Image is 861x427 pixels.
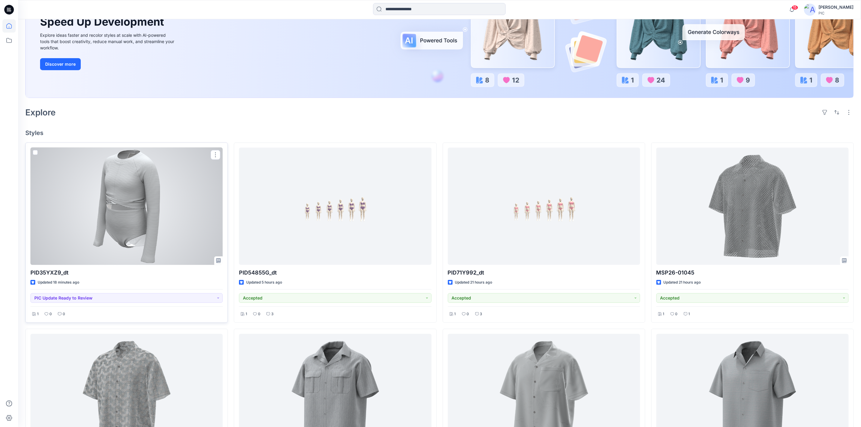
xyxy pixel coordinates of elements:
[271,311,274,317] p: 3
[40,58,81,70] button: Discover more
[675,311,678,317] p: 0
[480,311,482,317] p: 3
[656,268,849,277] p: MSP26-01045
[663,311,665,317] p: 1
[448,268,640,277] p: PID71Y992_dt
[656,148,849,265] a: MSP26-01045
[40,58,176,70] a: Discover more
[63,311,65,317] p: 0
[664,279,701,286] p: Updated 21 hours ago
[455,279,492,286] p: Updated 21 hours ago
[30,148,223,265] a: PID35YXZ9_dt
[467,311,469,317] p: 0
[37,311,39,317] p: 1
[454,311,456,317] p: 1
[689,311,690,317] p: 1
[40,32,176,51] div: Explore ideas faster and recolor styles at scale with AI-powered tools that boost creativity, red...
[246,279,282,286] p: Updated 5 hours ago
[246,311,247,317] p: 1
[239,268,431,277] p: PID54855G_dt
[804,4,816,16] img: avatar
[792,5,798,10] span: 15
[819,4,853,11] div: [PERSON_NAME]
[448,148,640,265] a: PID71Y992_dt
[239,148,431,265] a: PID54855G_dt
[30,268,223,277] p: PID35YXZ9_dt
[258,311,260,317] p: 0
[49,311,52,317] p: 0
[25,108,56,117] h2: Explore
[819,11,853,15] div: PIC
[25,129,854,137] h4: Styles
[38,279,79,286] p: Updated 18 minutes ago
